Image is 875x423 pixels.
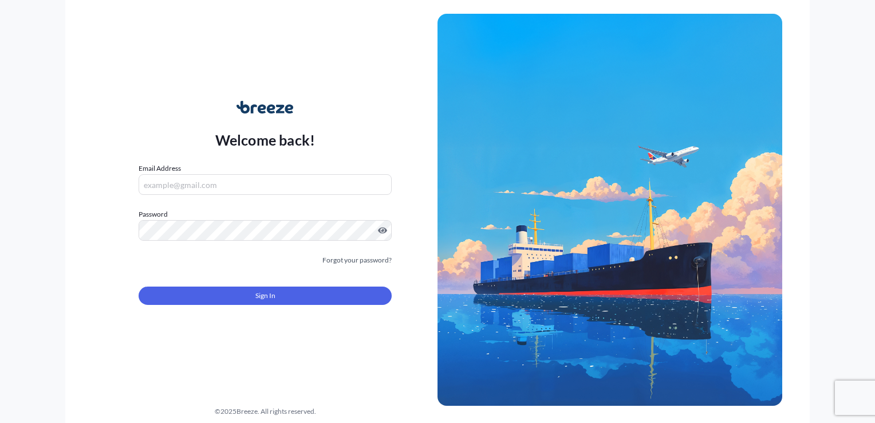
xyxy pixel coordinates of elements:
div: © 2025 Breeze. All rights reserved. [93,406,437,417]
a: Forgot your password? [322,254,392,266]
label: Password [139,209,392,220]
input: example@gmail.com [139,174,392,195]
img: Ship illustration [437,14,782,406]
label: Email Address [139,163,181,174]
button: Sign In [139,287,392,305]
p: Welcome back! [215,131,316,149]
span: Sign In [255,290,275,301]
button: Show password [378,226,387,235]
